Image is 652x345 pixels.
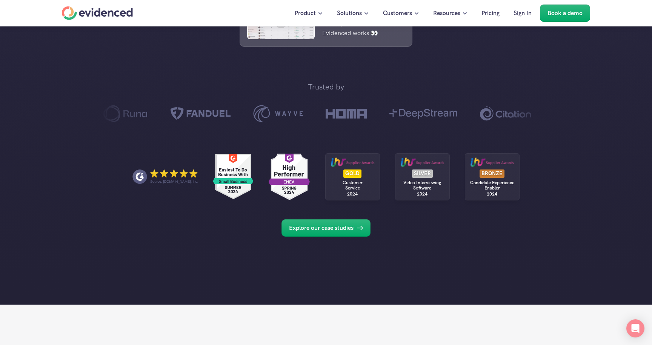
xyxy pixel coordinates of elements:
[476,5,505,22] a: Pricing
[150,179,198,184] p: Source: [DOMAIN_NAME], Inc.
[433,8,460,18] p: Resources
[281,219,371,237] a: Explore our case studies
[308,81,344,93] p: Trusted by
[347,191,358,197] p: 2024
[487,191,497,197] p: 2024
[289,223,354,233] p: Explore our case studies
[626,319,644,337] div: Open Intercom Messenger
[23,134,629,212] a: Source: [DOMAIN_NAME], Inc.G2 reviewsG2 reviewsGOLDCustomerService2024SILVERVideo Interviewing So...
[383,8,412,18] p: Customers
[326,185,379,191] p: Service
[514,8,532,18] p: Sign In
[540,5,590,22] a: Book a demo
[547,8,583,18] p: Book a demo
[399,180,446,191] p: Video Interviewing Software
[481,171,503,176] p: BRONZE
[62,6,133,20] a: Home
[326,180,379,185] p: Customer
[295,8,316,18] p: Product
[322,18,394,38] p: Get a quick tour of how Evidenced works 👀
[469,180,516,191] p: Candidate Experience Enabler
[269,154,310,199] div: G2 reviews
[508,5,537,22] a: Sign In
[212,154,254,199] div: G2 reviews
[481,8,500,18] p: Pricing
[345,171,360,176] p: GOLD
[337,8,362,18] p: Solutions
[417,191,427,197] p: 2024
[414,171,431,176] p: SILVER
